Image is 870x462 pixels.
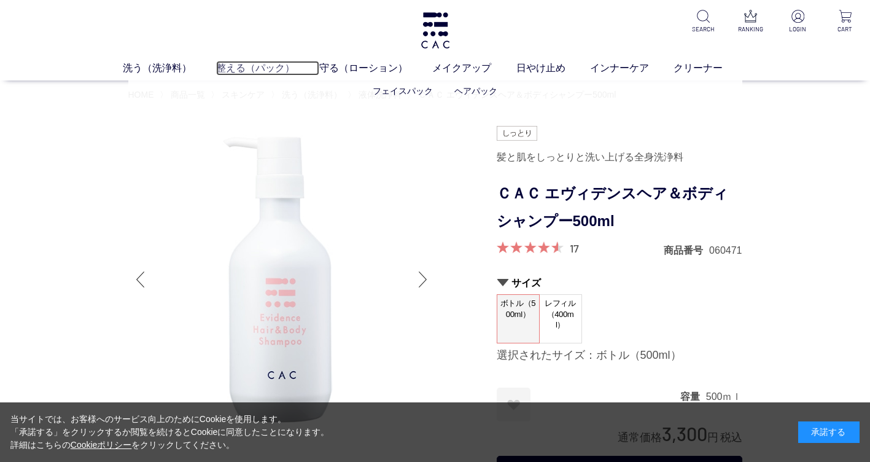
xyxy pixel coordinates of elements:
a: お気に入りに登録する [497,388,530,421]
div: 選択されたサイズ：ボトル（500ml） [497,348,742,363]
a: 洗う（洗浄料） [123,61,216,76]
p: LOGIN [783,25,813,34]
p: SEARCH [688,25,718,34]
span: レフィル（400ml） [540,295,581,334]
dd: 060471 [709,244,742,257]
a: 17 [570,241,579,255]
a: クリーナー [674,61,747,76]
p: RANKING [736,25,766,34]
a: ヘアパック [454,86,497,96]
dt: 容量 [680,390,706,403]
img: しっとり [497,126,537,141]
span: ボトル（500ml） [497,295,539,330]
div: 承諾する [798,421,860,443]
a: SEARCH [688,10,718,34]
dt: 商品番号 [664,244,709,257]
img: ＣＡＣ エヴィデンスヘア＆ボディシャンプー500ml ボトル（500ml） [128,126,435,433]
a: CART [830,10,860,34]
a: LOGIN [783,10,813,34]
dd: 500ｍｌ [706,390,742,403]
div: 当サイトでは、お客様へのサービス向上のためにCookieを使用します。 「承諾する」をクリックするか閲覧を続けるとCookieに同意したことになります。 詳細はこちらの をクリックしてください。 [10,413,330,452]
a: RANKING [736,10,766,34]
a: フェイスパック [373,86,433,96]
a: 整える（パック） [216,61,319,76]
a: 日やけ止め [516,61,590,76]
a: Cookieポリシー [71,440,132,450]
h2: サイズ [497,276,742,289]
h1: ＣＡＣ エヴィデンスヘア＆ボディシャンプー500ml [497,180,742,235]
img: logo [419,12,451,49]
div: 髪と肌をしっとりと洗い上げる全身洗浄料 [497,147,742,168]
a: メイクアップ [432,61,516,76]
p: CART [830,25,860,34]
a: インナーケア [590,61,674,76]
a: 守る（ローション） [319,61,432,76]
